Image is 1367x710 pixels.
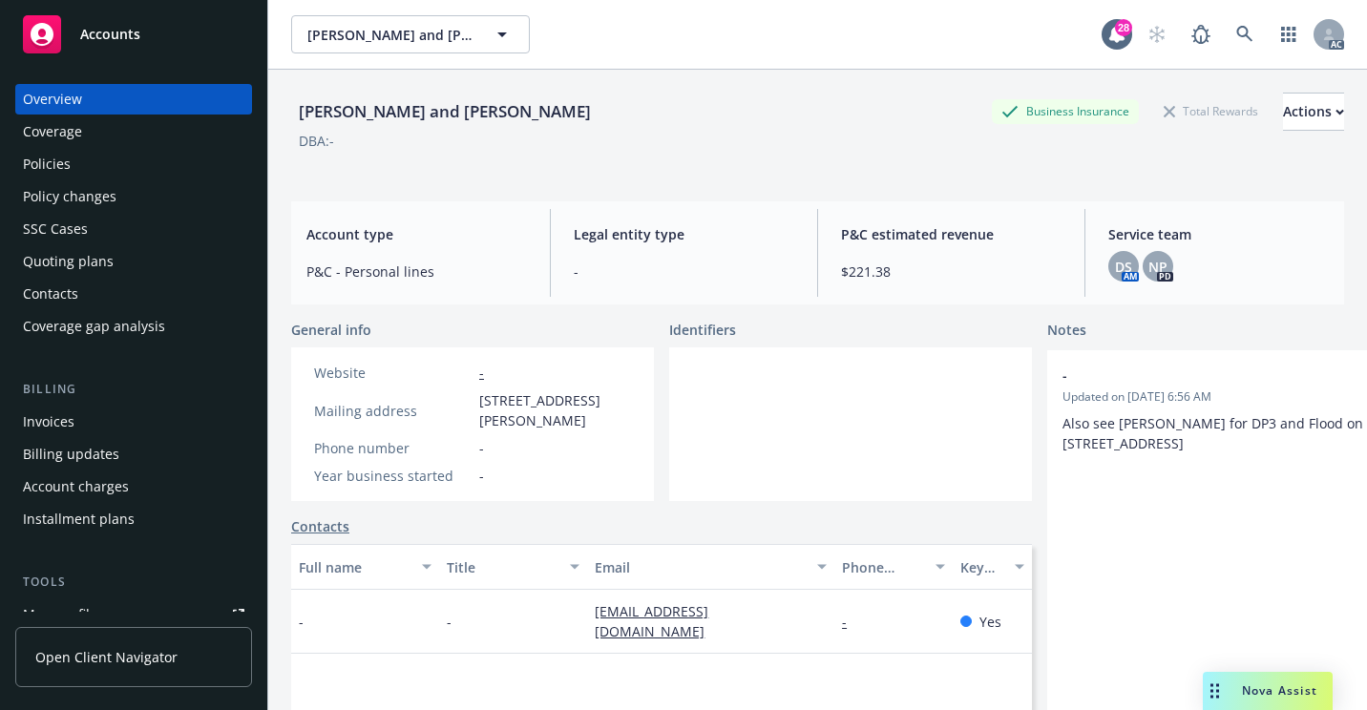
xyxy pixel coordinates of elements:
[23,279,78,309] div: Contacts
[35,647,178,667] span: Open Client Navigator
[574,261,794,282] span: -
[1148,257,1167,277] span: NP
[23,84,82,115] div: Overview
[447,612,452,632] span: -
[23,116,82,147] div: Coverage
[1182,15,1220,53] a: Report a Bug
[15,311,252,342] a: Coverage gap analysis
[841,261,1062,282] span: $221.38
[23,181,116,212] div: Policy changes
[479,438,484,458] span: -
[291,15,530,53] button: [PERSON_NAME] and [PERSON_NAME]
[15,84,252,115] a: Overview
[314,466,472,486] div: Year business started
[307,25,473,45] span: [PERSON_NAME] and [PERSON_NAME]
[479,466,484,486] span: -
[15,407,252,437] a: Invoices
[299,612,304,632] span: -
[299,557,410,577] div: Full name
[587,544,834,590] button: Email
[1270,15,1308,53] a: Switch app
[80,27,140,42] span: Accounts
[1115,257,1132,277] span: DS
[841,224,1062,244] span: P&C estimated revenue
[979,612,1001,632] span: Yes
[1242,682,1317,699] span: Nova Assist
[291,544,439,590] button: Full name
[1283,94,1344,130] div: Actions
[1154,99,1268,123] div: Total Rewards
[1047,320,1086,343] span: Notes
[1226,15,1264,53] a: Search
[15,116,252,147] a: Coverage
[299,131,334,151] div: DBA: -
[23,471,129,502] div: Account charges
[842,613,862,631] a: -
[23,504,135,534] div: Installment plans
[960,557,1003,577] div: Key contact
[291,99,599,124] div: [PERSON_NAME] and [PERSON_NAME]
[834,544,953,590] button: Phone number
[1062,365,1345,386] span: -
[15,504,252,534] a: Installment plans
[479,390,631,430] span: [STREET_ADDRESS][PERSON_NAME]
[15,471,252,502] a: Account charges
[595,557,806,577] div: Email
[291,320,371,340] span: General info
[15,439,252,470] a: Billing updates
[314,363,472,383] div: Website
[23,407,74,437] div: Invoices
[23,599,104,630] div: Manage files
[595,602,720,640] a: [EMAIL_ADDRESS][DOMAIN_NAME]
[1283,93,1344,131] button: Actions
[1203,672,1333,710] button: Nova Assist
[15,181,252,212] a: Policy changes
[15,8,252,61] a: Accounts
[479,364,484,382] a: -
[15,149,252,179] a: Policies
[15,246,252,277] a: Quoting plans
[314,438,472,458] div: Phone number
[23,214,88,244] div: SSC Cases
[306,261,527,282] span: P&C - Personal lines
[447,557,558,577] div: Title
[306,224,527,244] span: Account type
[1062,414,1367,452] span: Also see [PERSON_NAME] for DP3 and Flood on [STREET_ADDRESS]
[1115,19,1132,36] div: 28
[992,99,1139,123] div: Business Insurance
[291,516,349,536] a: Contacts
[1138,15,1176,53] a: Start snowing
[953,544,1032,590] button: Key contact
[574,224,794,244] span: Legal entity type
[1108,224,1329,244] span: Service team
[15,573,252,592] div: Tools
[23,439,119,470] div: Billing updates
[23,246,114,277] div: Quoting plans
[23,311,165,342] div: Coverage gap analysis
[15,599,252,630] a: Manage files
[15,279,252,309] a: Contacts
[669,320,736,340] span: Identifiers
[314,401,472,421] div: Mailing address
[439,544,587,590] button: Title
[23,149,71,179] div: Policies
[15,380,252,399] div: Billing
[842,557,924,577] div: Phone number
[15,214,252,244] a: SSC Cases
[1203,672,1227,710] div: Drag to move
